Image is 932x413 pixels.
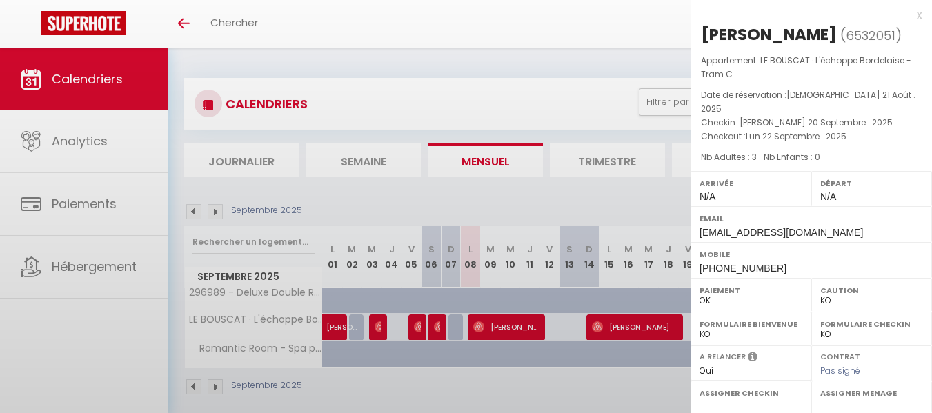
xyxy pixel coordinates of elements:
label: Assigner Checkin [700,386,802,400]
p: Date de réservation : [701,88,922,116]
span: [PHONE_NUMBER] [700,263,786,274]
span: Nb Enfants : 0 [764,151,820,163]
label: A relancer [700,351,746,363]
label: Formulaire Checkin [820,317,923,331]
i: Sélectionner OUI si vous souhaiter envoyer les séquences de messages post-checkout [748,351,757,366]
p: Appartement : [701,54,922,81]
span: Pas signé [820,365,860,376]
span: Lun 22 Septembre . 2025 [746,130,846,142]
span: [DEMOGRAPHIC_DATA] 21 Août . 2025 [701,89,915,114]
button: Ouvrir le widget de chat LiveChat [11,6,52,47]
label: Paiement [700,283,802,297]
span: [EMAIL_ADDRESS][DOMAIN_NAME] [700,227,863,238]
label: Mobile [700,248,923,261]
label: Contrat [820,351,860,360]
label: Arrivée [700,177,802,190]
span: N/A [700,191,715,202]
span: 6532051 [846,27,895,44]
label: Caution [820,283,923,297]
span: N/A [820,191,836,202]
p: Checkin : [701,116,922,130]
label: Départ [820,177,923,190]
label: Assigner Menage [820,386,923,400]
div: [PERSON_NAME] [701,23,837,46]
label: Email [700,212,923,225]
div: x [691,7,922,23]
p: Checkout : [701,130,922,143]
span: LE BOUSCAT · L'échoppe Bordelaise - Tram C [701,54,911,80]
span: Nb Adultes : 3 - [701,151,820,163]
span: [PERSON_NAME] 20 Septembre . 2025 [740,117,893,128]
label: Formulaire Bienvenue [700,317,802,331]
span: ( ) [840,26,902,45]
